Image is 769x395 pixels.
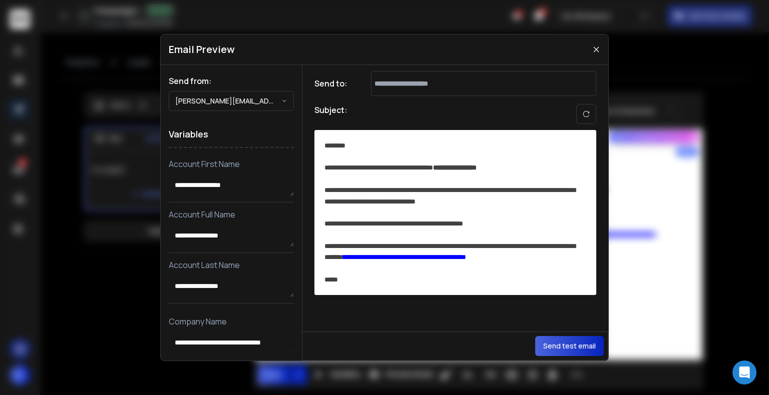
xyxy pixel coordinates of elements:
p: [PERSON_NAME][EMAIL_ADDRESS][DOMAIN_NAME] [175,96,281,106]
button: Send test email [535,336,604,356]
p: Company Name [169,315,294,327]
h1: Email Preview [169,42,235,56]
h1: Variables [169,121,294,148]
div: Open Intercom Messenger [732,360,756,384]
p: Account First Name [169,158,294,170]
h1: Send to: [314,77,354,89]
p: Account Full Name [169,208,294,220]
h1: Send from: [169,75,294,87]
h1: Subject: [314,104,347,124]
p: Account Last Name [169,259,294,271]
